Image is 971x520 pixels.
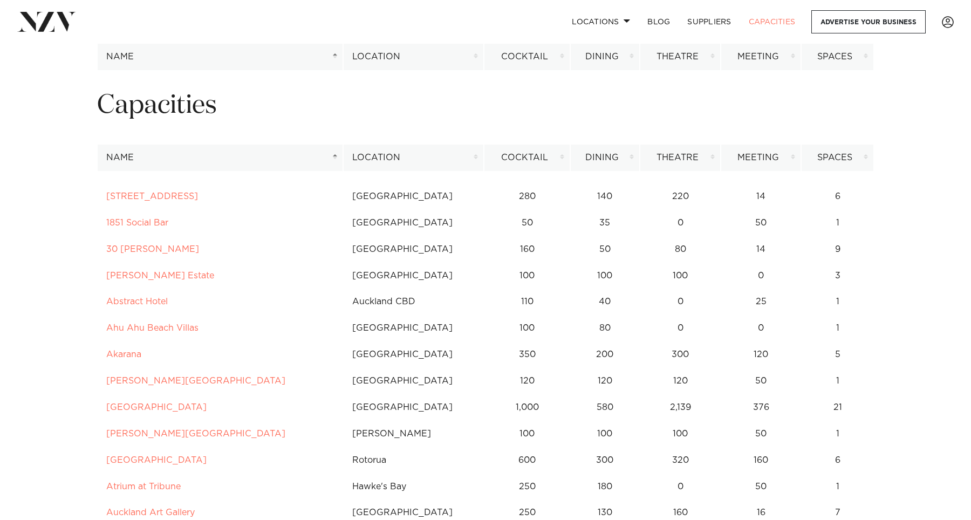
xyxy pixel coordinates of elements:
[640,263,721,289] td: 100
[801,421,874,447] td: 1
[106,508,195,517] a: Auckland Art Gallery
[740,10,804,33] a: Capacities
[721,289,801,315] td: 25
[343,421,484,447] td: [PERSON_NAME]
[570,368,640,394] td: 120
[721,394,801,421] td: 376
[343,289,484,315] td: Auckland CBD
[106,297,168,306] a: Abstract Hotel
[343,236,484,263] td: [GEOGRAPHIC_DATA]
[484,315,570,341] td: 100
[801,44,874,70] th: Spaces: activate to sort column ascending
[106,350,141,359] a: Akarana
[570,44,640,70] th: Dining: activate to sort column ascending
[343,394,484,421] td: [GEOGRAPHIC_DATA]
[97,44,343,70] th: Name: activate to sort column descending
[570,289,640,315] td: 40
[801,210,874,236] td: 1
[570,394,640,421] td: 580
[721,145,801,171] th: Meeting: activate to sort column ascending
[570,341,640,368] td: 200
[801,315,874,341] td: 1
[106,324,199,332] a: Ahu Ahu Beach Villas
[343,263,484,289] td: [GEOGRAPHIC_DATA]
[343,368,484,394] td: [GEOGRAPHIC_DATA]
[640,394,721,421] td: 2,139
[343,44,484,70] th: Location: activate to sort column ascending
[484,183,570,210] td: 280
[721,236,801,263] td: 14
[17,12,76,31] img: nzv-logo.png
[801,236,874,263] td: 9
[570,236,640,263] td: 50
[343,315,484,341] td: [GEOGRAPHIC_DATA]
[721,447,801,474] td: 160
[811,10,926,33] a: Advertise your business
[801,341,874,368] td: 5
[721,210,801,236] td: 50
[801,474,874,500] td: 1
[343,210,484,236] td: [GEOGRAPHIC_DATA]
[484,210,570,236] td: 50
[97,145,343,171] th: Name: activate to sort column descending
[106,456,207,464] a: [GEOGRAPHIC_DATA]
[640,315,721,341] td: 0
[721,44,801,70] th: Meeting: activate to sort column ascending
[484,447,570,474] td: 600
[801,183,874,210] td: 6
[640,341,721,368] td: 300
[721,474,801,500] td: 50
[343,145,484,171] th: Location: activate to sort column ascending
[563,10,639,33] a: Locations
[801,145,874,171] th: Spaces: activate to sort column ascending
[484,341,570,368] td: 350
[721,263,801,289] td: 0
[639,10,679,33] a: BLOG
[721,183,801,210] td: 14
[343,341,484,368] td: [GEOGRAPHIC_DATA]
[801,447,874,474] td: 6
[106,482,181,491] a: Atrium at Tribune
[484,394,570,421] td: 1,000
[801,394,874,421] td: 21
[106,245,199,254] a: 30 [PERSON_NAME]
[106,429,285,438] a: [PERSON_NAME][GEOGRAPHIC_DATA]
[801,263,874,289] td: 3
[679,10,740,33] a: SUPPLIERS
[106,403,207,412] a: [GEOGRAPHIC_DATA]
[106,192,198,201] a: [STREET_ADDRESS]
[640,368,721,394] td: 120
[106,271,214,280] a: [PERSON_NAME] Estate
[640,236,721,263] td: 80
[801,368,874,394] td: 1
[721,341,801,368] td: 120
[484,145,570,171] th: Cocktail: activate to sort column ascending
[640,44,721,70] th: Theatre: activate to sort column ascending
[640,447,721,474] td: 320
[640,183,721,210] td: 220
[343,183,484,210] td: [GEOGRAPHIC_DATA]
[484,263,570,289] td: 100
[570,263,640,289] td: 100
[570,210,640,236] td: 35
[570,421,640,447] td: 100
[484,368,570,394] td: 120
[106,377,285,385] a: [PERSON_NAME][GEOGRAPHIC_DATA]
[640,289,721,315] td: 0
[640,210,721,236] td: 0
[484,474,570,500] td: 250
[640,421,721,447] td: 100
[570,447,640,474] td: 300
[97,89,874,123] h1: Capacities
[721,315,801,341] td: 0
[640,145,721,171] th: Theatre: activate to sort column ascending
[106,218,168,227] a: 1851 Social Bar
[570,474,640,500] td: 180
[484,236,570,263] td: 160
[484,421,570,447] td: 100
[721,368,801,394] td: 50
[721,421,801,447] td: 50
[570,183,640,210] td: 140
[801,289,874,315] td: 1
[570,315,640,341] td: 80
